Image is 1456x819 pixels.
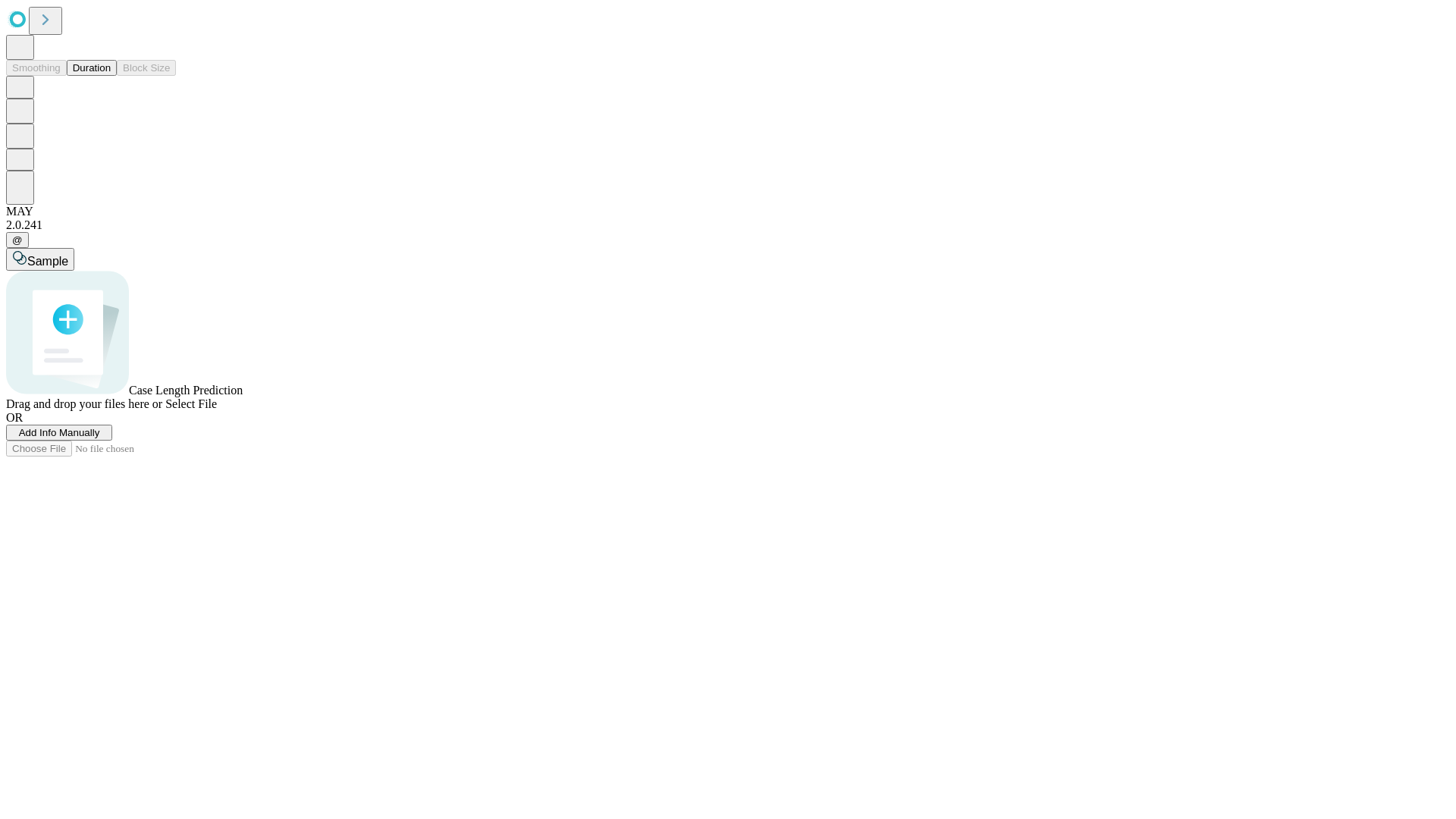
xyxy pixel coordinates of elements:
[6,205,1450,218] div: MAY
[6,248,74,271] button: Sample
[19,427,100,438] span: Add Info Manually
[6,411,23,424] span: OR
[6,425,112,441] button: Add Info Manually
[12,234,23,246] span: @
[6,218,1450,232] div: 2.0.241
[165,397,217,410] span: Select File
[117,60,176,76] button: Block Size
[27,255,68,268] span: Sample
[6,397,162,410] span: Drag and drop your files here or
[6,232,29,248] button: @
[129,384,243,397] span: Case Length Prediction
[6,60,67,76] button: Smoothing
[67,60,117,76] button: Duration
